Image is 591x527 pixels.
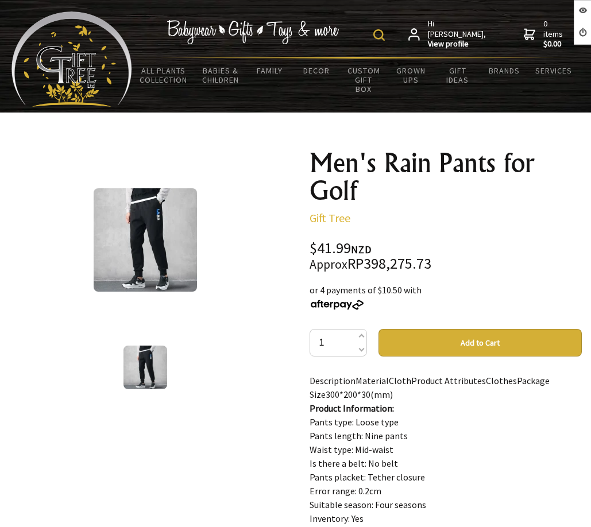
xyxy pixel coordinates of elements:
[132,59,195,92] a: All Plants Collection
[428,39,487,49] strong: View profile
[293,59,339,83] a: Decor
[340,59,388,101] a: Custom Gift Box
[310,241,582,272] div: $41.99 RP398,275.73
[167,20,339,44] img: Babywear - Gifts - Toys & more
[310,283,582,311] div: or 4 payments of $10.50 with
[94,188,197,292] img: Men's Rain Pants for Golf
[543,39,565,49] strong: $0.00
[123,346,167,389] img: Men's Rain Pants for Golf
[351,243,372,256] span: NZD
[195,59,246,92] a: Babies & Children
[524,19,565,49] a: 0 items$0.00
[310,257,347,272] small: Approx
[408,19,487,49] a: Hi [PERSON_NAME],View profile
[428,19,487,49] span: Hi [PERSON_NAME],
[11,11,132,107] img: Babyware - Gifts - Toys and more...
[388,59,434,92] a: Grown Ups
[373,29,385,41] img: product search
[246,59,293,83] a: Family
[543,18,565,49] span: 0 items
[378,329,582,356] button: Add to Cart
[528,59,580,83] a: Services
[310,211,350,225] a: Gift Tree
[481,59,528,83] a: Brands
[310,402,394,414] strong: Product Information:
[434,59,481,92] a: Gift Ideas
[310,300,365,310] img: Afterpay
[310,149,582,204] h1: Men's Rain Pants for Golf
